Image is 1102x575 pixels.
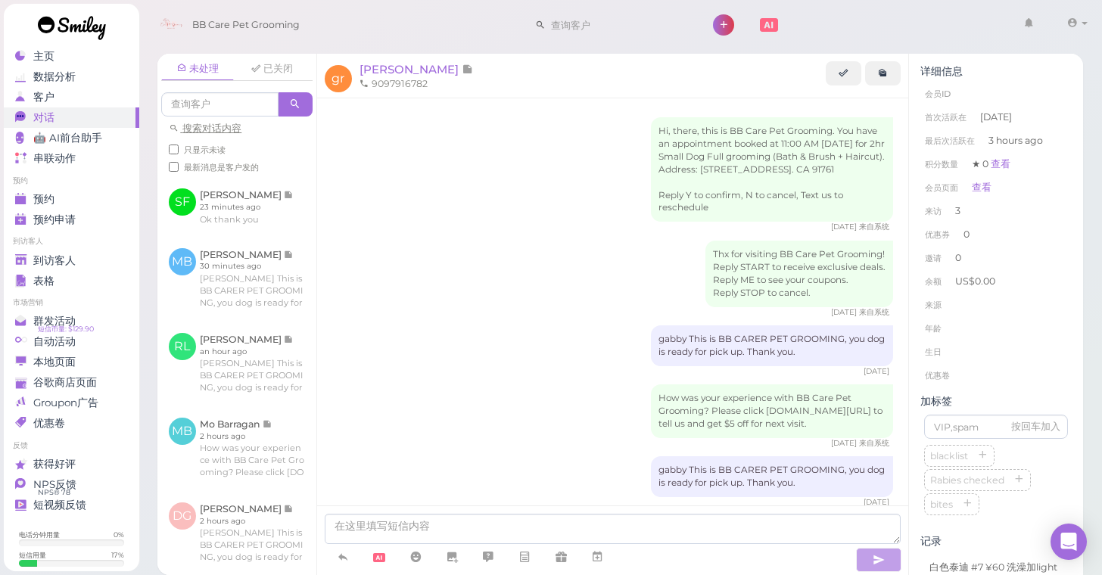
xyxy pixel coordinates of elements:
[920,246,1072,270] li: 0
[33,132,102,145] span: 🤖 AI前台助手
[925,159,958,169] span: 积分数量
[651,325,893,366] div: gabby This is BB CARER PET GROOMING, you dog is ready for pick up. Thank you.
[4,210,139,230] a: 预约申请
[33,70,76,83] span: 数据分析
[360,62,462,76] span: [PERSON_NAME]
[4,107,139,128] a: 对话
[925,182,958,193] span: 会员页面
[4,297,139,308] li: 市场营销
[925,347,942,357] span: 生日
[4,128,139,148] a: 🤖 AI前台助手
[356,77,431,91] li: 9097916782
[184,145,226,155] span: 只显示未读
[4,271,139,291] a: 表格
[972,158,1010,169] span: ★ 0
[955,275,995,287] span: US$0.00
[33,356,76,368] span: 本地页面
[33,254,76,267] span: 到访客人
[4,189,139,210] a: 预约
[864,366,889,376] span: 05/03/2025 01:22pm
[33,50,54,63] span: 主页
[33,275,54,287] span: 表格
[925,135,975,146] span: 最后次活跃在
[991,158,1010,169] a: 查看
[4,413,139,434] a: 优惠卷
[831,222,859,232] span: 05/03/2025 09:23am
[927,499,956,510] span: bites
[925,253,942,263] span: 邀请
[19,530,60,539] div: 电话分钟用量
[114,530,124,539] div: 0 %
[169,123,241,134] a: 搜索对话内容
[169,145,179,154] input: 只显示未读
[4,331,139,352] a: 自动活动
[33,499,86,511] span: 短视频反馈
[927,450,971,462] span: blacklist
[831,438,859,448] span: 05/03/2025 01:54pm
[4,87,139,107] a: 客户
[651,384,893,438] div: How was your experience with BB Care Pet Grooming? Please click [DOMAIN_NAME][URL] to tell us and...
[4,495,139,515] a: 短视频反馈
[925,370,950,381] span: 优惠卷
[192,4,300,46] span: BB Care Pet Grooming
[4,250,139,271] a: 到访客人
[33,458,76,471] span: 获得好评
[925,89,951,99] span: 会员ID
[325,65,352,92] span: gr
[33,478,76,491] span: NPS反馈
[462,62,473,76] span: 记录
[38,323,94,335] span: 短信币量: $129.90
[972,182,991,193] a: 查看
[4,148,139,169] a: 串联动作
[988,134,1043,148] span: 3 hours ago
[161,92,279,117] input: 查询客户
[4,372,139,393] a: 谷歌商店页面
[1011,420,1060,434] div: 按回车加入
[920,395,1072,408] div: 加标签
[33,213,76,226] span: 预约申请
[927,474,1007,486] span: Rabies checked
[33,111,54,124] span: 对话
[4,311,139,331] a: 群发活动 短信币量: $129.90
[360,62,473,76] a: [PERSON_NAME]
[864,497,889,507] span: 05/03/2025 02:10pm
[1051,524,1087,560] div: Open Intercom Messenger
[920,535,1072,548] div: 记录
[235,57,308,80] a: 已关闭
[33,315,76,328] span: 群发活动
[33,91,54,104] span: 客户
[4,46,139,67] a: 主页
[651,456,893,497] div: gabby This is BB CARER PET GROOMING, you dog is ready for pick up. Thank you.
[925,206,942,216] span: 来访
[19,550,46,560] div: 短信用量
[33,376,97,389] span: 谷歌商店页面
[546,13,693,37] input: 查询客户
[920,199,1072,223] li: 3
[924,415,1068,439] input: VIP,spam
[925,300,942,310] span: 来源
[184,162,259,172] span: 最新消息是客户发的
[4,352,139,372] a: 本地页面
[859,438,889,448] span: 来自系统
[33,193,54,206] span: 预约
[169,162,179,172] input: 最新消息是客户发的
[4,176,139,186] li: 预约
[920,65,1072,78] div: 详细信息
[4,393,139,413] a: Groupon广告
[920,222,1072,247] li: 0
[651,117,893,222] div: Hi, there, this is BB Care Pet Grooming. You have an appointment booked at 11:00 AM [DATE] for 2h...
[705,241,893,307] div: Thx for visiting BB Care Pet Grooming! Reply START to receive exclusive deals. Reply ME to see yo...
[925,276,944,287] span: 余额
[33,152,76,165] span: 串联动作
[980,110,1012,124] span: [DATE]
[831,307,859,317] span: 05/03/2025 10:54am
[925,112,967,123] span: 首次活跃在
[859,222,889,232] span: 来自系统
[38,486,70,499] span: NPS® 78
[925,229,950,240] span: 优惠券
[33,396,98,409] span: Groupon广告
[4,236,139,247] li: 到访客人
[33,417,65,430] span: 优惠卷
[859,307,889,317] span: 来自系统
[4,474,139,495] a: NPS反馈 NPS® 78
